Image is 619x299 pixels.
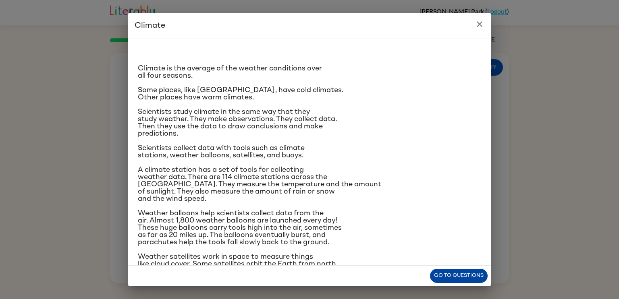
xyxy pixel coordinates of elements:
[138,65,322,79] span: Climate is the average of the weather conditions over all four seasons.
[430,269,488,283] button: Go to questions
[472,16,488,32] button: close
[138,87,343,101] span: Some places, like [GEOGRAPHIC_DATA], have cold climates. Other places have warm climates.
[138,253,422,282] span: Weather satellites work in space to measure things like cloud cover. Some satellites orbit the Ea...
[138,166,381,202] span: A climate station has a set of tools for collecting weather data. There are 114 climate stations ...
[138,210,342,246] span: Weather balloons help scientists collect data from the air. Almost 1,800 weather balloons are lau...
[138,144,305,159] span: Scientists collect data with tools such as climate stations, weather balloons, satellites, and bu...
[138,108,337,137] span: Scientists study climate in the same way that they study weather. They make observations. They co...
[128,13,491,39] h2: Climate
